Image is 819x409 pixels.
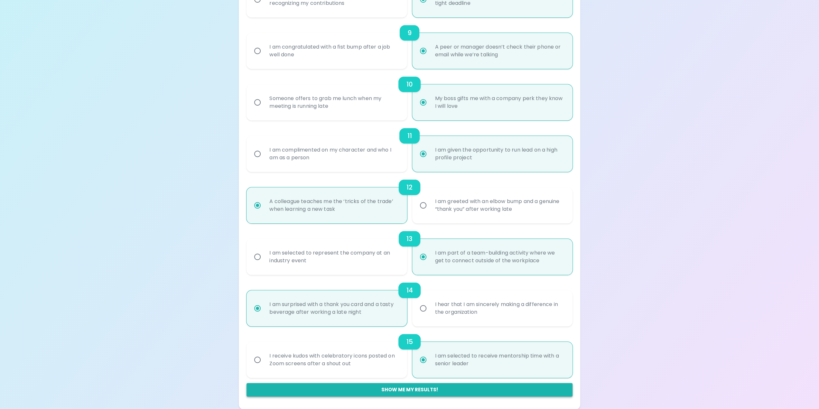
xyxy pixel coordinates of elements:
[247,120,572,172] div: choice-group-check
[247,172,572,223] div: choice-group-check
[430,241,569,272] div: I am part of a team-building activity where we get to connect outside of the workplace
[430,138,569,169] div: I am given the opportunity to run lead on a high profile project
[264,344,403,375] div: I receive kudos with celebratory icons posted on Zoom screens after a shout out
[247,223,572,275] div: choice-group-check
[407,131,412,141] h6: 11
[406,285,413,295] h6: 14
[264,241,403,272] div: I am selected to represent the company at an industry event
[264,293,403,324] div: I am surprised with a thank you card and a tasty beverage after working a late night
[407,28,412,38] h6: 9
[406,234,413,244] h6: 13
[264,87,403,118] div: Someone offers to grab me lunch when my meeting is running late
[264,35,403,66] div: I am congratulated with a fist bump after a job well done
[264,190,403,221] div: A colleague teaches me the ‘tricks of the trade’ when learning a new task
[264,138,403,169] div: I am complimented on my character and who I am as a person
[430,190,569,221] div: I am greeted with an elbow bump and a genuine “thank you” after working late
[406,182,413,192] h6: 12
[247,326,572,378] div: choice-group-check
[430,87,569,118] div: My boss gifts me with a company perk they know I will love
[247,383,572,396] button: Show me my results!
[430,35,569,66] div: A peer or manager doesn’t check their phone or email while we’re talking
[430,293,569,324] div: I hear that I am sincerely making a difference in the organization
[406,79,413,89] h6: 10
[430,344,569,375] div: I am selected to receive mentorship time with a senior leader
[247,17,572,69] div: choice-group-check
[247,275,572,326] div: choice-group-check
[247,69,572,120] div: choice-group-check
[406,337,413,347] h6: 15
